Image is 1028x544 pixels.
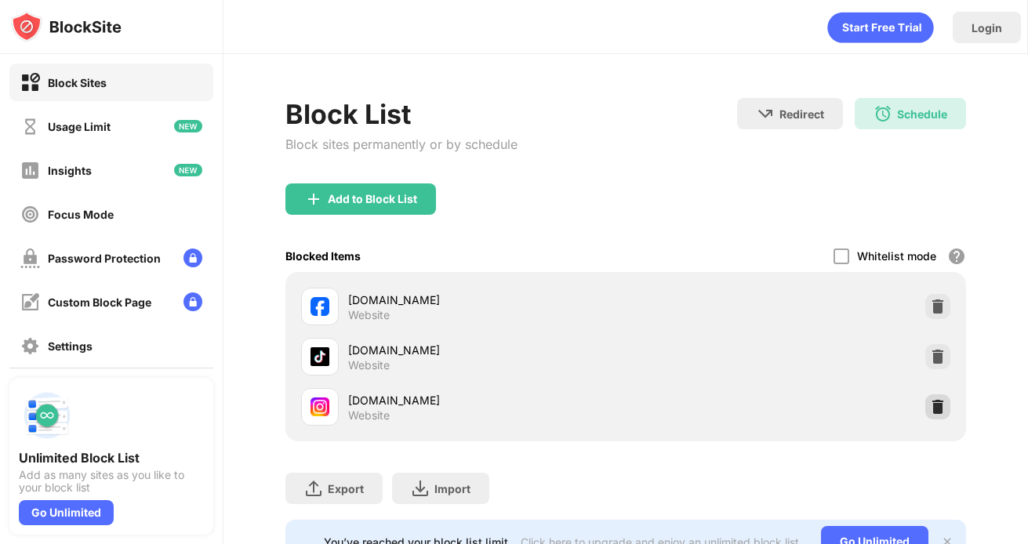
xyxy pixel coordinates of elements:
img: block-on.svg [20,73,40,92]
img: lock-menu.svg [183,292,202,311]
img: password-protection-off.svg [20,248,40,268]
img: favicons [311,397,329,416]
div: Login [972,21,1002,34]
div: Blocked Items [285,249,361,263]
div: Settings [48,339,93,353]
div: Block List [285,98,518,130]
img: insights-off.svg [20,161,40,180]
img: new-icon.svg [174,164,202,176]
img: favicons [311,347,329,366]
div: Schedule [897,107,947,121]
img: push-block-list.svg [19,387,75,444]
div: [DOMAIN_NAME] [348,292,626,308]
div: Focus Mode [48,208,114,221]
img: new-icon.svg [174,120,202,132]
div: Import [434,482,470,495]
div: Custom Block Page [48,296,151,309]
div: Website [348,358,390,372]
div: Usage Limit [48,120,111,133]
div: Export [328,482,364,495]
div: Insights [48,164,92,177]
img: settings-off.svg [20,336,40,356]
div: Website [348,408,390,423]
div: Redirect [779,107,824,121]
div: Website [348,308,390,322]
div: Add as many sites as you like to your block list [19,469,204,494]
div: [DOMAIN_NAME] [348,342,626,358]
img: customize-block-page-off.svg [20,292,40,312]
img: time-usage-off.svg [20,117,40,136]
div: Block sites permanently or by schedule [285,136,518,152]
div: [DOMAIN_NAME] [348,392,626,408]
div: Password Protection [48,252,161,265]
div: Add to Block List [328,193,417,205]
div: animation [827,12,934,43]
div: Unlimited Block List [19,450,204,466]
img: favicons [311,297,329,316]
div: Whitelist mode [857,249,936,263]
div: Block Sites [48,76,107,89]
img: lock-menu.svg [183,248,202,267]
div: Go Unlimited [19,500,114,525]
img: focus-off.svg [20,205,40,224]
img: logo-blocksite.svg [11,11,122,42]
